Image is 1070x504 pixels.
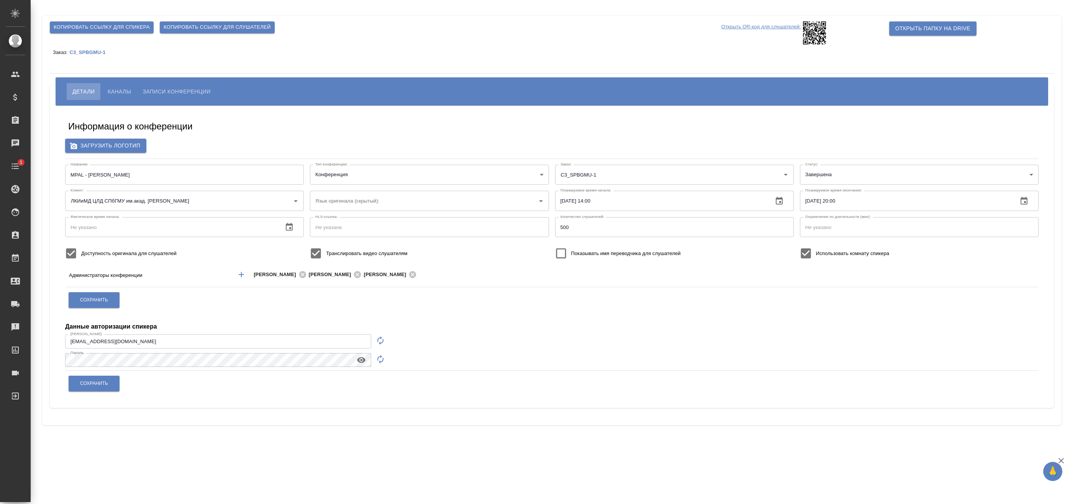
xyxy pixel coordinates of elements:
[290,196,301,206] button: Open
[721,21,801,44] p: Открыть QR-код для слушателей:
[1043,462,1062,481] button: 🙏
[71,141,140,151] span: Загрузить логотип
[326,250,407,257] span: Транслировать видео слушателям
[65,334,371,348] input: Не указано
[555,191,767,211] input: Не указано
[54,23,150,32] span: Копировать ссылку для спикера
[65,217,277,237] input: Не указано
[950,274,952,275] button: Open
[72,87,95,96] span: Детали
[15,159,27,166] span: 1
[69,49,111,55] a: C3_SPBGMU-1
[555,217,794,237] input: Не указано
[1046,463,1059,479] span: 🙏
[895,24,970,33] span: Открыть папку на Drive
[65,165,304,185] input: Не указан
[81,250,177,257] span: Доступность оригинала для слушателей
[50,21,154,33] button: Копировать ссылку для спикера
[69,376,120,391] button: Сохранить
[889,21,977,36] button: Открыть папку на Drive
[364,270,419,279] div: [PERSON_NAME]
[65,139,146,153] label: Загрузить логотип
[254,271,301,278] span: [PERSON_NAME]
[310,165,549,185] div: Конференция
[143,87,210,96] span: Записи конференции
[800,191,1012,211] input: Не указано
[69,272,230,279] p: Администраторы конференции
[816,250,889,257] span: Использовать комнату спикера
[309,270,364,279] div: [PERSON_NAME]
[80,297,108,303] span: Сохранить
[310,217,549,237] input: Не указана
[536,196,546,206] button: Open
[254,270,309,279] div: [PERSON_NAME]
[80,380,108,387] span: Сохранить
[571,250,681,257] span: Показывать имя переводчика для слушателей
[65,322,157,331] h4: Данные авторизации спикера
[53,49,69,55] p: Заказ:
[68,120,193,133] h5: Информация о конференции
[232,265,251,284] button: Добавить менеджера
[309,271,356,278] span: [PERSON_NAME]
[69,292,120,308] button: Сохранить
[160,21,275,33] button: Копировать ссылку для слушателей
[108,87,131,96] span: Каналы
[780,169,791,180] button: Open
[164,23,271,32] span: Копировать ссылку для слушателей
[2,157,29,176] a: 1
[800,165,1039,185] div: Завершена
[364,271,411,278] span: [PERSON_NAME]
[800,217,1039,237] input: Не указано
